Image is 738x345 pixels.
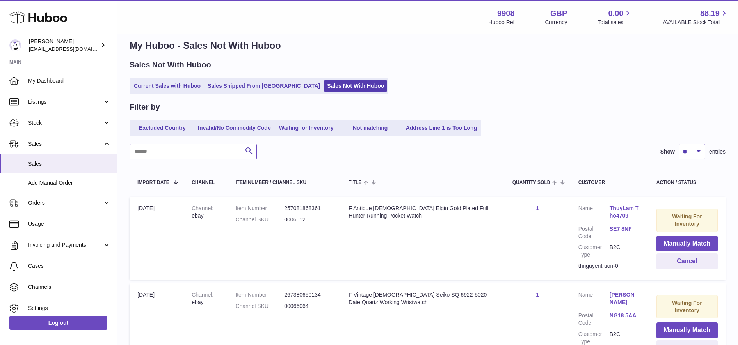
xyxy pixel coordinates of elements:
dt: Postal Code [578,225,610,240]
dd: 257081868361 [284,205,333,212]
div: [PERSON_NAME] [29,38,99,53]
a: SE7 8NF [610,225,641,233]
dt: Name [578,291,610,308]
strong: Waiting For Inventory [672,213,702,227]
dt: Postal Code [578,312,610,327]
button: Manually Match [656,322,718,338]
dd: 00066064 [284,303,333,310]
span: Settings [28,304,111,312]
a: 88.19 AVAILABLE Stock Total [663,8,729,26]
span: AVAILABLE Stock Total [663,19,729,26]
dt: Name [578,205,610,221]
div: ebay [192,291,220,306]
button: Cancel [656,253,718,269]
h2: Filter by [130,102,160,112]
span: Sales [28,160,111,168]
a: ThuyLam Tho4709 [610,205,641,219]
dd: B2C [610,244,641,258]
dd: 00066120 [284,216,333,223]
a: Current Sales with Huboo [131,80,203,92]
a: Invalid/No Commodity Code [195,122,274,134]
div: thnguyentruon-0 [578,262,641,270]
strong: Channel [192,205,213,211]
strong: Waiting For Inventory [672,300,702,313]
div: ebay [192,205,220,219]
span: Listings [28,98,103,106]
span: Orders [28,199,103,207]
div: F Antique [DEMOGRAPHIC_DATA] Elgin Gold Plated Full Hunter Running Pocket Watch [349,205,496,219]
img: tbcollectables@hotmail.co.uk [9,39,21,51]
a: 0.00 Total sales [598,8,632,26]
a: Not matching [339,122,402,134]
span: entries [709,148,726,156]
strong: GBP [550,8,567,19]
a: Sales Not With Huboo [324,80,387,92]
label: Show [660,148,675,156]
div: Huboo Ref [489,19,515,26]
div: Customer [578,180,641,185]
dt: Channel SKU [235,216,284,223]
button: Manually Match [656,236,718,252]
span: My Dashboard [28,77,111,85]
div: F Vintage [DEMOGRAPHIC_DATA] Seiko SQ 6922-5020 Date Quartz Working Wristwatch [349,291,496,306]
a: Log out [9,316,107,330]
a: 1 [536,292,539,298]
span: Quantity Sold [512,180,551,185]
span: Stock [28,119,103,127]
td: [DATE] [130,197,184,280]
a: Excluded Country [131,122,194,134]
a: Address Line 1 is Too Long [403,122,480,134]
span: Cases [28,262,111,270]
dt: Item Number [235,205,284,212]
a: Sales Shipped From [GEOGRAPHIC_DATA] [205,80,323,92]
a: [PERSON_NAME] [610,291,641,306]
a: Waiting for Inventory [275,122,338,134]
span: 0.00 [608,8,624,19]
h2: Sales Not With Huboo [130,60,211,70]
dt: Item Number [235,291,284,299]
span: Sales [28,140,103,148]
span: 88.19 [700,8,720,19]
span: [EMAIL_ADDRESS][DOMAIN_NAME] [29,46,115,52]
span: Invoicing and Payments [28,241,103,249]
dt: Channel SKU [235,303,284,310]
span: Usage [28,220,111,228]
dd: 267380650134 [284,291,333,299]
span: Import date [137,180,169,185]
div: Item Number / Channel SKU [235,180,333,185]
strong: Channel [192,292,213,298]
strong: 9908 [497,8,515,19]
h1: My Huboo - Sales Not With Huboo [130,39,726,52]
div: Currency [545,19,567,26]
a: NG18 5AA [610,312,641,319]
dt: Customer Type [578,244,610,258]
a: 1 [536,205,539,211]
span: Add Manual Order [28,179,111,187]
span: Channels [28,283,111,291]
div: Action / Status [656,180,718,185]
span: Title [349,180,361,185]
span: Total sales [598,19,632,26]
div: Channel [192,180,220,185]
